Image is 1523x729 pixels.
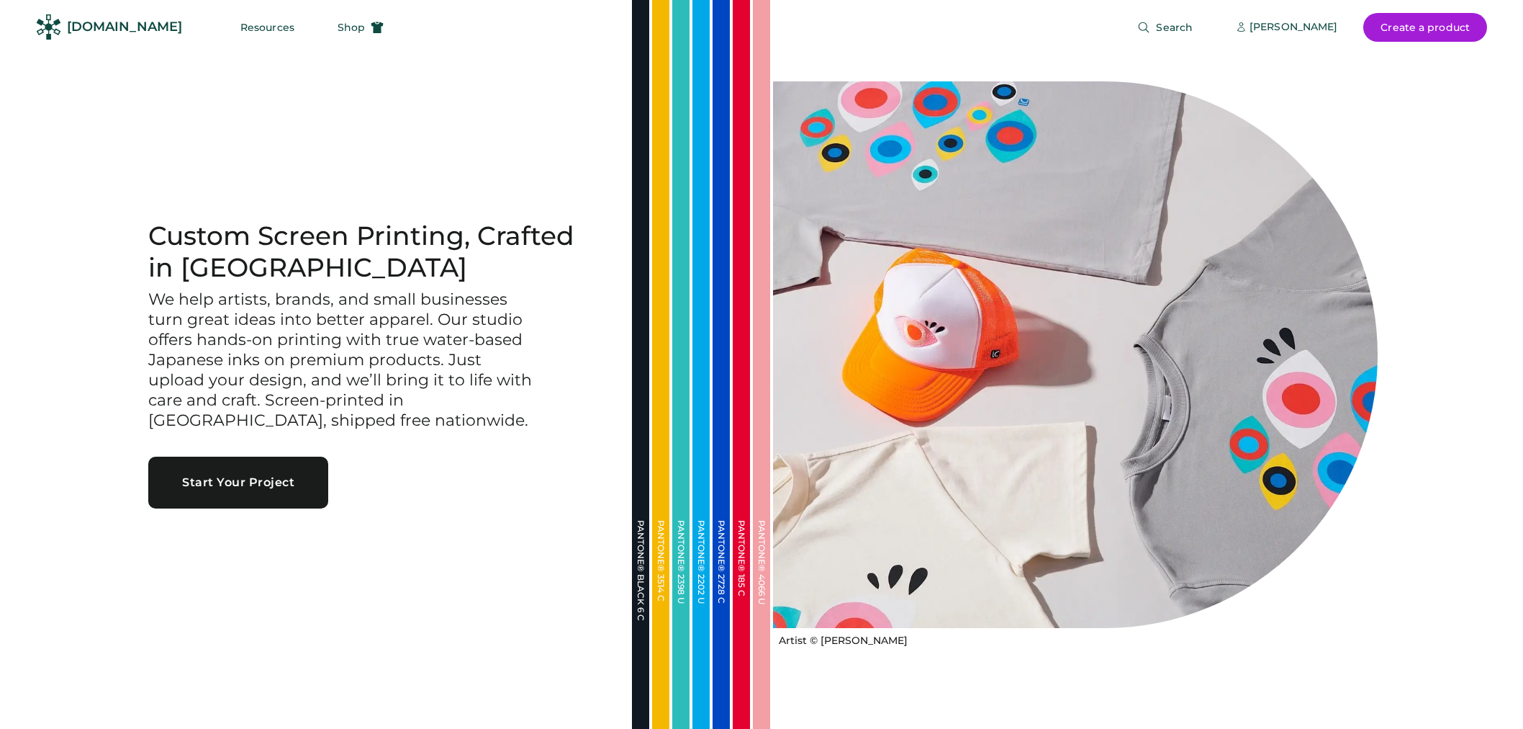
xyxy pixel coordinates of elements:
button: Start Your Project [148,457,328,509]
a: Artist © [PERSON_NAME] [773,628,908,648]
button: Resources [223,13,312,42]
div: PANTONE® 4066 U [757,520,766,664]
div: PANTONE® 2202 U [697,520,705,664]
div: [PERSON_NAME] [1249,20,1337,35]
button: Shop [320,13,401,42]
div: Artist © [PERSON_NAME] [779,634,908,648]
div: PANTONE® 185 C [737,520,746,664]
span: Search [1156,22,1193,32]
div: PANTONE® 2728 C [717,520,726,664]
img: Rendered Logo - Screens [36,14,61,40]
div: PANTONE® BLACK 6 C [636,520,645,664]
h1: Custom Screen Printing, Crafted in [GEOGRAPHIC_DATA] [148,220,597,284]
div: [DOMAIN_NAME] [67,18,182,36]
span: Shop [338,22,365,32]
div: PANTONE® 2398 U [677,520,685,664]
h3: We help artists, brands, and small businesses turn great ideas into better apparel. Our studio of... [148,290,537,431]
div: PANTONE® 3514 C [656,520,665,664]
button: Create a product [1363,13,1487,42]
button: Search [1120,13,1210,42]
